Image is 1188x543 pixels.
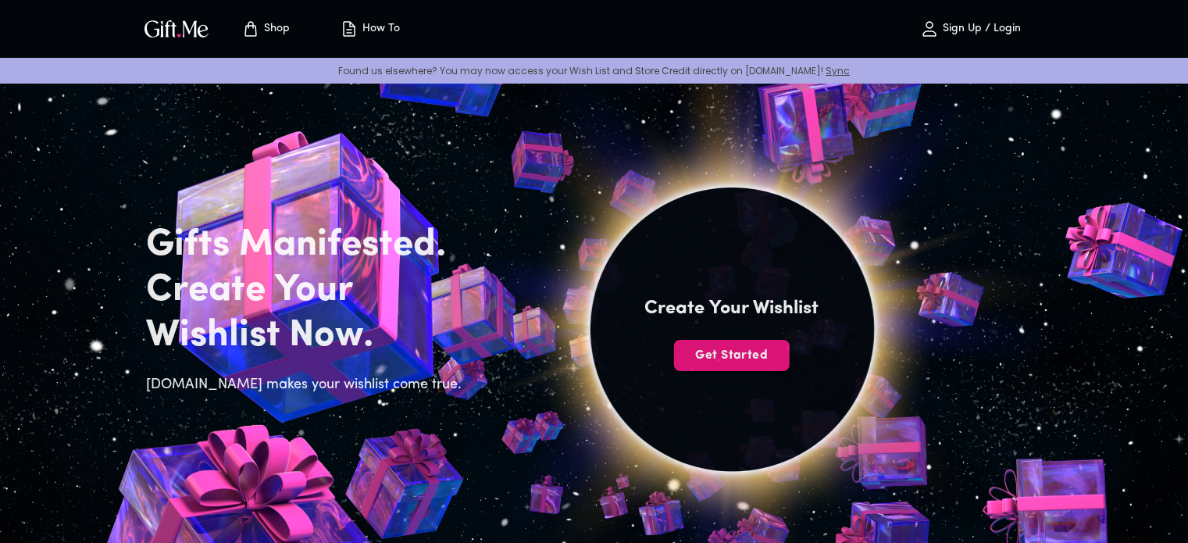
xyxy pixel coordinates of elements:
[260,23,290,36] p: Shop
[146,268,471,313] h2: Create Your
[939,23,1021,36] p: Sign Up / Login
[141,17,212,40] img: GiftMe Logo
[327,4,413,54] button: How To
[644,296,819,321] h4: Create Your Wishlist
[146,374,471,396] h6: [DOMAIN_NAME] makes your wishlist come true.
[146,313,471,359] h2: Wishlist Now.
[674,347,790,364] span: Get Started
[359,23,400,36] p: How To
[893,4,1049,54] button: Sign Up / Login
[826,64,850,77] a: Sync
[674,340,790,371] button: Get Started
[340,20,359,38] img: how-to.svg
[146,223,471,268] h2: Gifts Manifested.
[12,64,1176,77] p: Found us elsewhere? You may now access your Wish List and Store Credit directly on [DOMAIN_NAME]!
[223,4,309,54] button: Store page
[140,20,213,38] button: GiftMe Logo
